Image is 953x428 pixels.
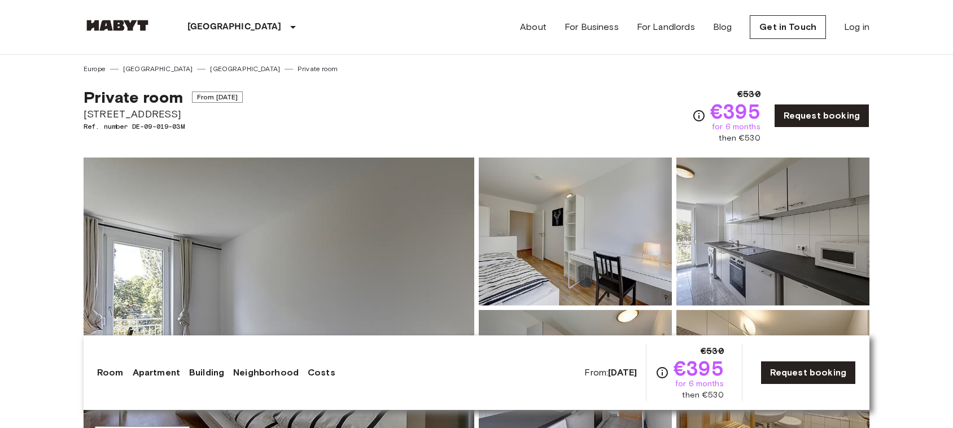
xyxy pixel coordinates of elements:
a: Blog [713,20,732,34]
a: About [520,20,547,34]
span: Private room [84,88,183,107]
a: Costs [308,366,335,379]
span: €530 [737,88,760,101]
a: Request booking [774,104,869,128]
a: [GEOGRAPHIC_DATA] [210,64,280,74]
a: [GEOGRAPHIC_DATA] [123,64,193,74]
a: Europe [84,64,106,74]
img: Habyt [84,20,151,31]
svg: Check cost overview for full price breakdown. Please note that discounts apply to new joiners onl... [655,366,669,379]
a: Room [97,366,124,379]
a: Apartment [133,366,180,379]
a: For Business [565,20,619,34]
span: for 6 months [675,378,724,390]
p: [GEOGRAPHIC_DATA] [187,20,282,34]
a: Get in Touch [750,15,826,39]
img: Picture of unit DE-09-019-03M [676,158,869,305]
a: Private room [298,64,338,74]
a: Log in [844,20,869,34]
span: €395 [710,101,760,121]
a: Neighborhood [233,366,299,379]
span: €395 [674,358,724,378]
img: Picture of unit DE-09-019-03M [479,158,672,305]
svg: Check cost overview for full price breakdown. Please note that discounts apply to new joiners onl... [692,109,706,123]
a: Building [189,366,224,379]
span: then €530 [682,390,723,401]
a: For Landlords [637,20,695,34]
span: Ref. number DE-09-019-03M [84,121,243,132]
span: then €530 [719,133,760,144]
span: From [DATE] [192,91,243,103]
a: Request booking [760,361,856,385]
span: €530 [701,344,724,358]
b: [DATE] [608,367,637,378]
span: [STREET_ADDRESS] [84,107,243,121]
span: for 6 months [712,121,760,133]
span: From: [584,366,637,379]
